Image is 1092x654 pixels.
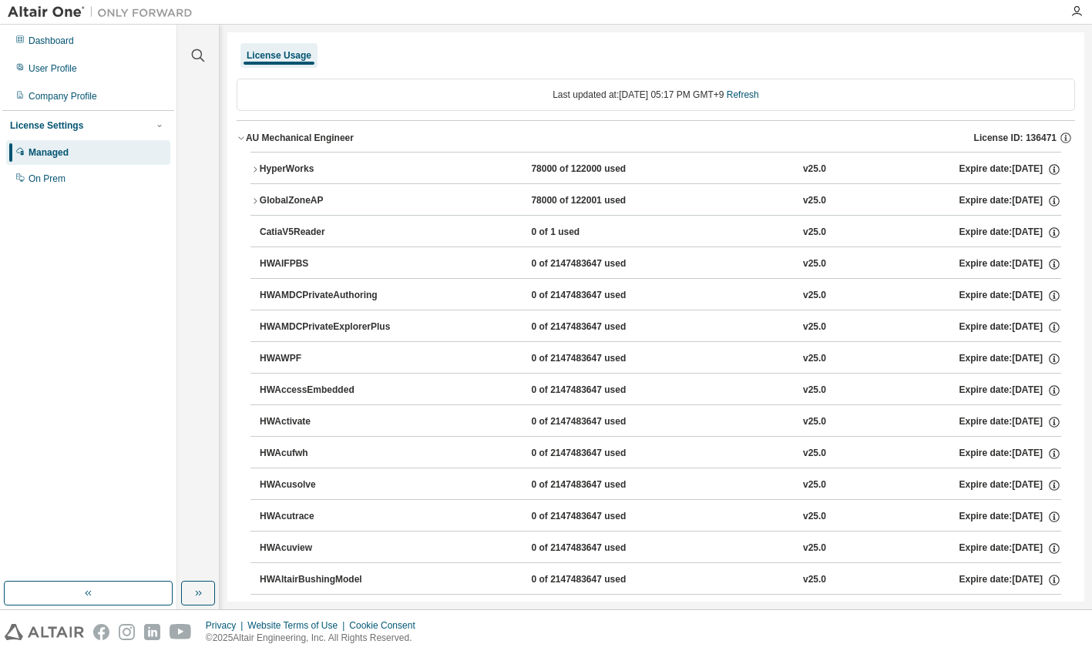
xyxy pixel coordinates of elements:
[803,542,826,555] div: v25.0
[260,563,1061,597] button: HWAltairBushingModel0 of 2147483647 usedv25.0Expire date:[DATE]
[803,573,826,587] div: v25.0
[29,62,77,75] div: User Profile
[247,619,349,632] div: Website Terms of Use
[260,532,1061,565] button: HWAcuview0 of 2147483647 usedv25.0Expire date:[DATE]
[803,226,826,240] div: v25.0
[803,194,826,208] div: v25.0
[29,90,97,102] div: Company Profile
[260,542,398,555] div: HWAcuview
[803,510,826,524] div: v25.0
[803,320,826,334] div: v25.0
[260,247,1061,281] button: HWAIFPBS0 of 2147483647 usedv25.0Expire date:[DATE]
[959,257,1060,271] div: Expire date: [DATE]
[531,163,670,176] div: 78000 of 122000 used
[29,35,74,47] div: Dashboard
[237,79,1075,111] div: Last updated at: [DATE] 05:17 PM GMT+9
[260,437,1061,471] button: HWAcufwh0 of 2147483647 usedv25.0Expire date:[DATE]
[531,415,670,429] div: 0 of 2147483647 used
[260,194,398,208] div: GlobalZoneAP
[119,624,135,640] img: instagram.svg
[959,320,1060,334] div: Expire date: [DATE]
[5,624,84,640] img: altair_logo.svg
[260,415,398,429] div: HWActivate
[29,146,69,159] div: Managed
[260,352,398,366] div: HWAWPF
[959,384,1060,397] div: Expire date: [DATE]
[260,573,398,587] div: HWAltairBushingModel
[803,289,826,303] div: v25.0
[260,320,398,334] div: HWAMDCPrivateExplorerPlus
[959,289,1060,303] div: Expire date: [DATE]
[260,216,1061,250] button: CatiaV5Reader0 of 1 usedv25.0Expire date:[DATE]
[250,184,1061,218] button: GlobalZoneAP78000 of 122001 usedv25.0Expire date:[DATE]
[959,478,1060,492] div: Expire date: [DATE]
[531,320,670,334] div: 0 of 2147483647 used
[29,173,66,185] div: On Prem
[260,447,398,461] div: HWAcufwh
[144,624,160,640] img: linkedin.svg
[803,257,826,271] div: v25.0
[959,447,1060,461] div: Expire date: [DATE]
[206,619,247,632] div: Privacy
[260,384,398,397] div: HWAccessEmbedded
[260,510,398,524] div: HWAcutrace
[531,447,670,461] div: 0 of 2147483647 used
[803,384,826,397] div: v25.0
[531,573,670,587] div: 0 of 2147483647 used
[260,374,1061,407] button: HWAccessEmbedded0 of 2147483647 usedv25.0Expire date:[DATE]
[10,119,83,132] div: License Settings
[959,415,1060,429] div: Expire date: [DATE]
[260,226,398,240] div: CatiaV5Reader
[531,289,670,303] div: 0 of 2147483647 used
[974,132,1057,144] span: License ID: 136471
[959,352,1060,366] div: Expire date: [DATE]
[531,542,670,555] div: 0 of 2147483647 used
[959,573,1060,587] div: Expire date: [DATE]
[531,257,670,271] div: 0 of 2147483647 used
[531,352,670,366] div: 0 of 2147483647 used
[260,289,398,303] div: HWAMDCPrivateAuthoring
[260,500,1061,534] button: HWAcutrace0 of 2147483647 usedv25.0Expire date:[DATE]
[959,163,1060,176] div: Expire date: [DATE]
[803,163,826,176] div: v25.0
[959,510,1060,524] div: Expire date: [DATE]
[260,595,1061,629] button: HWAltairCopilotHyperWorks0 of 2147483647 usedv25.0Expire date:[DATE]
[260,468,1061,502] button: HWAcusolve0 of 2147483647 usedv25.0Expire date:[DATE]
[803,352,826,366] div: v25.0
[170,624,192,640] img: youtube.svg
[260,257,398,271] div: HWAIFPBS
[93,624,109,640] img: facebook.svg
[260,279,1061,313] button: HWAMDCPrivateAuthoring0 of 2147483647 usedv25.0Expire date:[DATE]
[260,405,1061,439] button: HWActivate0 of 2147483647 usedv25.0Expire date:[DATE]
[959,542,1060,555] div: Expire date: [DATE]
[247,49,311,62] div: License Usage
[531,226,670,240] div: 0 of 1 used
[959,226,1060,240] div: Expire date: [DATE]
[260,342,1061,376] button: HWAWPF0 of 2147483647 usedv25.0Expire date:[DATE]
[237,121,1075,155] button: AU Mechanical EngineerLicense ID: 136471
[531,510,670,524] div: 0 of 2147483647 used
[803,415,826,429] div: v25.0
[260,478,398,492] div: HWAcusolve
[206,632,425,645] p: © 2025 Altair Engineering, Inc. All Rights Reserved.
[531,194,670,208] div: 78000 of 122001 used
[959,194,1060,208] div: Expire date: [DATE]
[260,310,1061,344] button: HWAMDCPrivateExplorerPlus0 of 2147483647 usedv25.0Expire date:[DATE]
[8,5,200,20] img: Altair One
[246,132,354,144] div: AU Mechanical Engineer
[531,384,670,397] div: 0 of 2147483647 used
[727,89,759,100] a: Refresh
[349,619,424,632] div: Cookie Consent
[531,478,670,492] div: 0 of 2147483647 used
[803,478,826,492] div: v25.0
[260,163,398,176] div: HyperWorks
[250,153,1061,186] button: HyperWorks78000 of 122000 usedv25.0Expire date:[DATE]
[803,447,826,461] div: v25.0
